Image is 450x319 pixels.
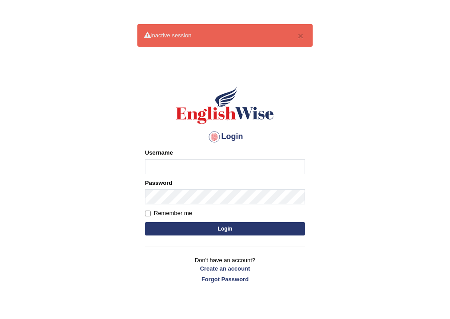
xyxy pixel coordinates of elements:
input: Remember me [145,211,151,216]
label: Remember me [145,209,192,218]
a: Create an account [145,264,305,273]
h4: Login [145,130,305,144]
p: Don't have an account? [145,256,305,283]
button: Login [145,222,305,235]
a: Forgot Password [145,275,305,283]
div: Inactive session [137,24,313,47]
button: × [298,31,303,40]
label: Password [145,179,172,187]
img: Logo of English Wise sign in for intelligent practice with AI [174,85,276,125]
label: Username [145,148,173,157]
